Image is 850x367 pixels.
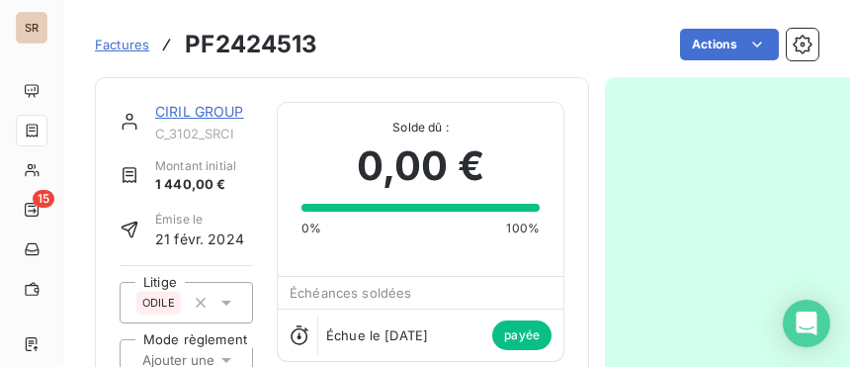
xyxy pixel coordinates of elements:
span: 100% [506,220,540,237]
span: Montant initial [155,157,236,175]
div: SR [16,12,47,44]
span: C_3102_SRCI [155,126,253,141]
span: 21 févr. 2024 [155,229,244,249]
span: Émise le [155,211,244,229]
div: Open Intercom Messenger [783,300,830,347]
span: Solde dû : [301,119,540,137]
span: ODILE [142,297,175,309]
a: CIRIL GROUP [155,103,244,120]
span: 15 [33,190,54,208]
span: 1 440,00 € [155,175,236,195]
span: Échéances soldées [290,285,412,301]
h3: PF2424513 [185,27,317,62]
span: 0,00 € [357,137,484,196]
span: Factures [95,37,149,52]
span: 0% [301,220,321,237]
span: payée [492,321,552,350]
a: Factures [95,35,149,54]
span: Échue le [DATE] [326,327,428,343]
button: Actions [680,29,779,60]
